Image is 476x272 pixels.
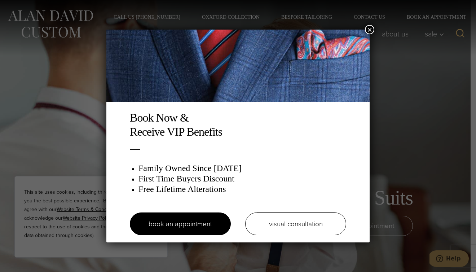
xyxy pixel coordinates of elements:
[138,163,346,174] h3: Family Owned Since [DATE]
[138,184,346,194] h3: Free Lifetime Alterations
[365,25,374,34] button: Close
[130,212,231,235] a: book an appointment
[130,111,346,139] h2: Book Now & Receive VIP Benefits
[245,212,346,235] a: visual consultation
[17,5,31,12] span: Help
[138,174,346,184] h3: First Time Buyers Discount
